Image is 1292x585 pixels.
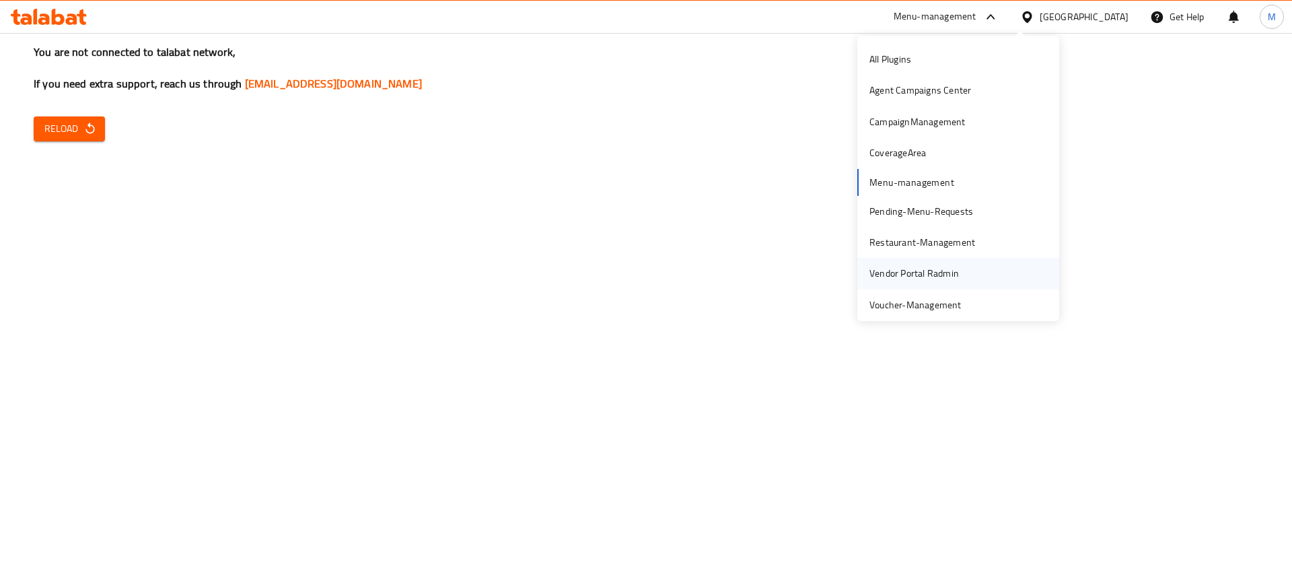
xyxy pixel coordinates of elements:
div: [GEOGRAPHIC_DATA] [1040,9,1128,24]
div: Voucher-Management [869,298,962,312]
h3: You are not connected to talabat network, If you need extra support, reach us through [34,44,1258,92]
span: Reload [44,121,94,137]
span: M [1268,9,1276,24]
div: CoverageArea [869,145,926,160]
button: Reload [34,116,105,141]
div: Agent Campaigns Center [869,83,971,98]
div: Restaurant-Management [869,235,975,250]
div: CampaignManagement [869,114,966,129]
div: Vendor Portal Radmin [869,266,959,281]
div: Pending-Menu-Requests [869,204,973,219]
a: [EMAIL_ADDRESS][DOMAIN_NAME] [245,73,422,94]
div: Menu-management [894,9,976,25]
div: All Plugins [869,52,911,67]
